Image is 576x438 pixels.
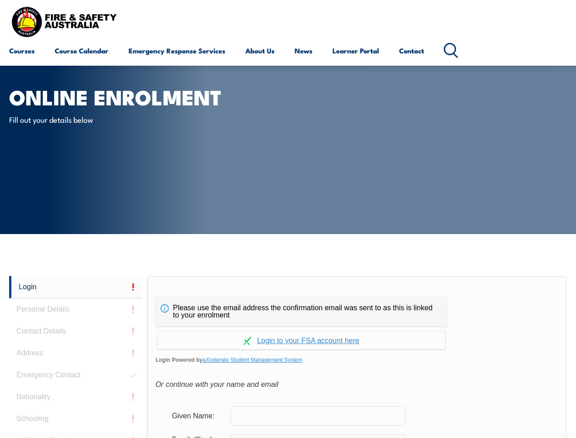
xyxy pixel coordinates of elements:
a: Login [9,276,142,298]
span: Login Powered by [156,353,559,367]
div: Or continue with your name and email [156,378,559,391]
a: Learner Portal [332,40,379,62]
div: Please use the email address the confirmation email was sent to as this is linked to your enrolment [156,297,447,326]
a: Course Calendar [55,40,109,62]
img: Log in withaxcelerate [244,337,252,345]
a: aXcelerate Student Management System [202,357,302,363]
a: Contact [399,40,424,62]
a: Emergency Response Services [129,40,225,62]
p: Fill out your details below [9,114,176,125]
div: Given Name: [165,407,230,424]
h1: Online Enrolment [9,88,234,105]
a: News [295,40,312,62]
a: About Us [245,40,275,62]
a: Courses [9,40,35,62]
